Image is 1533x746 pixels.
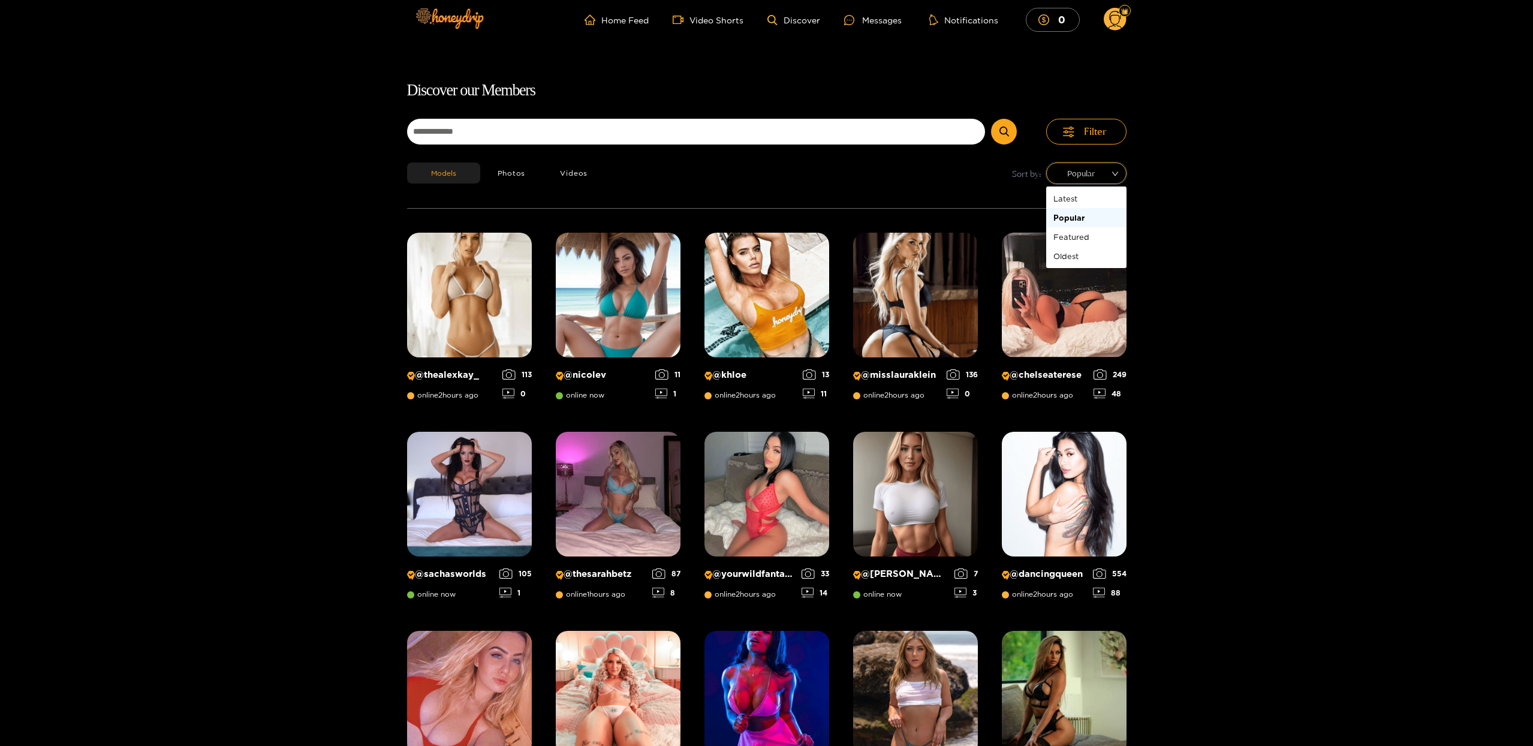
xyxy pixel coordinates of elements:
[407,233,532,357] img: Creator Profile Image: thealexkay_
[407,233,532,408] a: Creator Profile Image: thealexkay_@thealexkay_online2hours ago1130
[1046,227,1127,246] div: Featured
[853,233,978,408] a: Creator Profile Image: misslauraklein@misslaurakleinonline2hours ago1360
[1002,568,1087,580] p: @ dancingqueen
[556,233,680,357] img: Creator Profile Image: nicolev
[407,590,456,598] span: online now
[803,389,829,399] div: 11
[556,233,680,408] a: Creator Profile Image: nicolev@nicolevonline now111
[844,13,902,27] div: Messages
[991,119,1017,145] button: Submit Search
[556,391,604,399] span: online now
[767,15,820,25] a: Discover
[1046,119,1127,145] button: Filter
[407,432,532,557] img: Creator Profile Image: sachasworlds
[1094,389,1127,399] div: 48
[704,432,829,607] a: Creator Profile Image: yourwildfantasyy69@yourwildfantasyy69online2hours ago3314
[1053,249,1119,263] div: Oldest
[1002,432,1127,607] a: Creator Profile Image: dancingqueen@dancingqueenonline2hours ago55488
[704,590,776,598] span: online 2 hours ago
[655,369,680,380] div: 11
[704,369,797,381] p: @ khloe
[407,391,478,399] span: online 2 hours ago
[1053,211,1119,224] div: Popular
[1094,369,1127,380] div: 249
[1002,391,1073,399] span: online 2 hours ago
[499,588,532,598] div: 1
[556,432,680,607] a: Creator Profile Image: thesarahbetz@thesarahbetzonline1hours ago878
[652,588,680,598] div: 8
[543,163,605,184] button: Videos
[954,568,978,579] div: 7
[1084,125,1107,139] span: Filter
[947,389,978,399] div: 0
[655,389,680,399] div: 1
[954,588,978,598] div: 3
[1002,233,1127,357] img: Creator Profile Image: chelseaterese
[1053,230,1119,243] div: Featured
[802,588,829,598] div: 14
[407,369,496,381] p: @ thealexkay_
[1038,14,1055,25] span: dollar
[673,14,743,25] a: Video Shorts
[652,568,680,579] div: 87
[556,432,680,557] img: Creator Profile Image: thesarahbetz
[502,369,532,380] div: 113
[704,568,796,580] p: @ yourwildfantasyy69
[556,568,646,580] p: @ thesarahbetz
[803,369,829,380] div: 13
[1093,568,1127,579] div: 554
[499,568,532,579] div: 105
[853,233,978,357] img: Creator Profile Image: misslauraklein
[407,432,532,607] a: Creator Profile Image: sachasworlds@sachasworldsonline now1051
[853,590,902,598] span: online now
[1026,8,1080,31] button: 0
[704,233,829,357] img: Creator Profile Image: khloe
[853,432,978,607] a: Creator Profile Image: michelle@[PERSON_NAME]online now73
[556,369,649,381] p: @ nicolev
[1002,432,1127,557] img: Creator Profile Image: dancingqueen
[704,391,776,399] span: online 2 hours ago
[585,14,601,25] span: home
[556,590,625,598] span: online 1 hours ago
[407,78,1127,103] h1: Discover our Members
[1053,192,1119,205] div: Latest
[1046,163,1127,184] div: sort
[502,389,532,399] div: 0
[1002,233,1127,408] a: Creator Profile Image: chelseaterese@chelseatereseonline2hours ago24948
[853,369,941,381] p: @ misslauraklein
[947,369,978,380] div: 136
[1046,208,1127,227] div: Popular
[802,568,829,579] div: 33
[704,432,829,557] img: Creator Profile Image: yourwildfantasyy69
[407,163,480,184] button: Models
[1055,164,1118,182] span: Popular
[853,391,924,399] span: online 2 hours ago
[1046,189,1127,208] div: Latest
[407,568,493,580] p: @ sachasworlds
[853,568,948,580] p: @ [PERSON_NAME]
[1002,590,1073,598] span: online 2 hours ago
[1046,246,1127,266] div: Oldest
[704,233,829,408] a: Creator Profile Image: khloe@khloeonline2hours ago1311
[1121,8,1128,15] img: Fan Level
[1002,369,1088,381] p: @ chelseaterese
[1056,13,1067,26] mark: 0
[673,14,689,25] span: video-camera
[480,163,543,184] button: Photos
[1093,588,1127,598] div: 88
[853,432,978,557] img: Creator Profile Image: michelle
[926,14,1002,26] button: Notifications
[585,14,649,25] a: Home Feed
[1012,167,1041,181] span: Sort by:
